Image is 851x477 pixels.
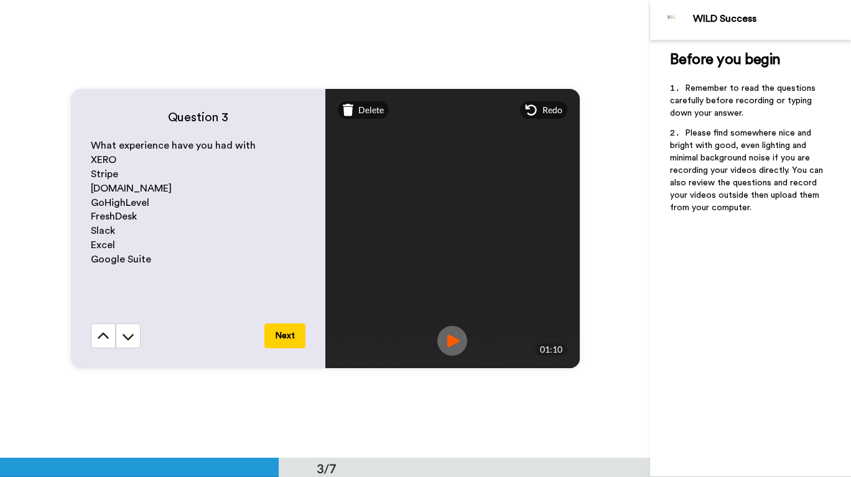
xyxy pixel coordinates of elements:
span: Excel [91,240,115,250]
img: Profile Image [657,5,687,35]
h4: Question 3 [91,109,305,126]
div: 3/7 [297,460,356,477]
span: Redo [542,104,562,116]
img: ic_record_play.svg [437,326,467,356]
span: Stripe [91,169,118,179]
span: XERO [91,155,116,165]
span: FreshDesk [91,211,137,221]
div: Delete [338,101,389,119]
div: WILD Success [693,13,850,25]
button: Next [264,323,305,348]
span: [DOMAIN_NAME] [91,183,172,193]
span: Slack [91,226,115,236]
span: Remember to read the questions carefully before recording or typing down your answer. [670,84,818,118]
span: GoHighLevel [91,198,149,208]
div: 01:10 [535,343,567,356]
span: Delete [358,104,384,116]
span: Please find somewhere nice and bright with good, even lighting and minimal background noise if yo... [670,129,825,212]
span: Before you begin [670,52,780,67]
span: What experience have you had with [91,141,256,151]
span: Google Suite [91,254,151,264]
div: Redo [520,101,567,119]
